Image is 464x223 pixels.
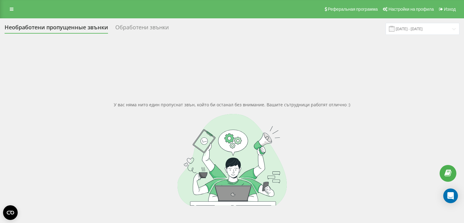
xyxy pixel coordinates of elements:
[444,7,456,12] font: Изход
[443,188,458,203] div: Open Intercom Messenger
[114,102,350,108] font: У вас няма нито един пропуснат звън, който би останал без внимание. Вашите сътрудници работят отл...
[3,205,18,220] button: Open CMP widget
[5,24,108,31] font: Необработени пропущенные звънки
[388,7,434,12] font: Настройки на профила
[115,24,169,31] font: Обработени звънки
[328,7,378,12] font: Реферальная программа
